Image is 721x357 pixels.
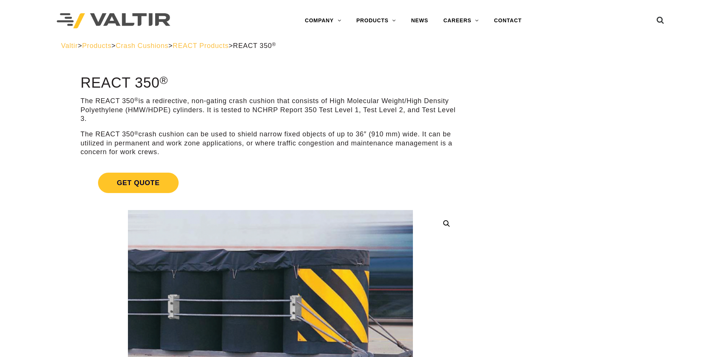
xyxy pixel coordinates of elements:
sup: ® [160,74,168,86]
a: Crash Cushions [116,42,168,49]
a: NEWS [403,13,436,28]
div: > > > > [61,42,660,50]
img: Valtir [57,13,170,29]
a: Get Quote [81,164,460,202]
a: CONTACT [486,13,529,28]
sup: ® [134,130,139,136]
a: COMPANY [297,13,349,28]
span: Get Quote [98,173,179,193]
p: The REACT 350 is a redirective, non-gating crash cushion that consists of High Molecular Weight/H... [81,97,460,123]
a: CAREERS [436,13,486,28]
a: Valtir [61,42,78,49]
p: The REACT 350 crash cushion can be used to shield narrow fixed objects of up to 36″ (910 mm) wide... [81,130,460,156]
a: Products [82,42,111,49]
a: REACT Products [173,42,229,49]
sup: ® [134,97,139,102]
a: PRODUCTS [349,13,403,28]
span: REACT 350 [233,42,276,49]
h1: REACT 350 [81,75,460,91]
sup: ® [272,42,276,47]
